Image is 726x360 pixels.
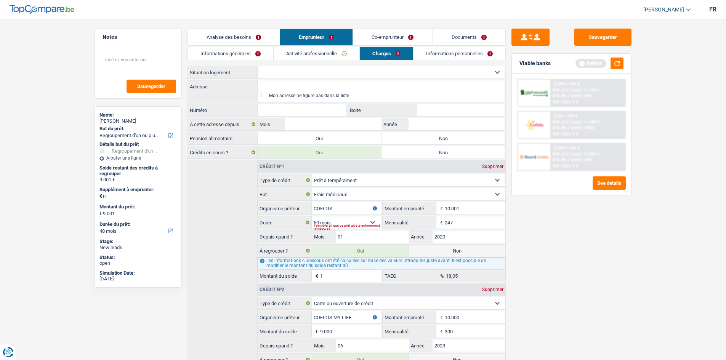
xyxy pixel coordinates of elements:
div: [DATE] [99,276,177,282]
a: Informations personnelles [413,47,505,60]
label: Mois [258,118,285,130]
div: Crédit nº2 [258,287,286,292]
label: Mois [312,339,336,352]
label: Oui [312,245,409,257]
span: Limit: <100% [570,125,595,130]
span: DTI: 0% [552,157,566,162]
label: À regrouper ? [258,245,312,257]
label: Mensualité [383,216,437,229]
div: New leads [99,245,177,251]
span: / [568,88,570,93]
label: Type de crédit [258,297,312,309]
div: Détails but du prêt [99,141,177,147]
span: / [568,120,570,125]
input: MM [336,230,409,243]
label: Organisme prêteur [258,202,312,214]
span: Sauvegarder [137,84,165,89]
span: / [567,93,569,98]
span: % [436,270,446,282]
label: Montant emprunté [383,311,437,323]
span: DTI: 0% [552,125,566,130]
label: Oui [258,132,381,144]
label: Non [409,245,505,257]
span: / [567,157,569,162]
label: Pension alimentaire [188,132,258,144]
a: Analyse des besoins [188,29,280,45]
label: Mensualité [383,325,437,338]
div: Ref. Cost: 0 € [552,163,578,168]
label: Montant du solde [258,325,312,338]
img: TopCompare Logo [10,5,74,14]
label: Depuis quand ? [258,230,312,243]
label: But [258,188,312,200]
span: NAI: 0 € [552,88,567,93]
div: Supprimer [480,287,505,292]
div: Mon adresse ne figure pas dans la liste [269,93,349,98]
div: Simulation Date: [99,270,177,276]
div: Refresh [575,59,606,67]
span: € [99,211,102,217]
label: But du prêt: [99,126,175,132]
label: Année [409,339,433,352]
div: Ref. Cost: 0 € [552,131,578,136]
img: Record Credits [520,150,548,164]
img: Cofidis [520,118,548,132]
label: Montant du prêt: [99,204,175,210]
span: € [99,193,102,199]
a: Co-emprunteur [353,29,432,45]
div: 9.001 € [99,177,177,183]
div: Solde restant des crédits à regrouper [99,165,177,177]
a: Documents [433,29,505,45]
label: À cette adresse depuis [188,118,258,130]
button: Sauvegarder [574,29,631,46]
span: Limit: <60% [570,157,592,162]
label: Boite [348,104,417,116]
input: Sélectionnez votre adresse dans la barre de recherche [258,80,505,93]
label: Numéro [188,104,258,116]
label: Organisme prêteur [258,311,312,323]
div: 12.99% | 238 € [552,82,579,86]
span: € [436,311,445,323]
div: Name: [99,112,177,118]
span: Limit: >1.100 € [571,120,599,125]
a: Charges [360,47,413,60]
label: Mois [312,230,336,243]
div: open [99,260,177,266]
span: Limit: >1.150 € [571,88,599,93]
div: Les informations ci-dessous ont été calculées sur base des valeurs introduites juste avant. Il es... [258,257,505,269]
label: Non [381,146,505,158]
label: Supplément à emprunter: [99,187,175,193]
span: Limit: <50% [570,93,592,98]
a: Activité professionnelle [274,47,359,60]
span: [PERSON_NAME] [643,6,684,13]
label: Année [409,230,433,243]
label: Adresse [188,80,258,93]
button: Sauvegarder [127,80,176,93]
input: MM [336,339,409,352]
span: € [436,202,445,214]
label: Type de crédit [258,174,312,186]
button: See details [593,176,626,190]
img: AlphaCredit [520,89,548,98]
span: NAI: 0 € [552,120,567,125]
label: Oui [258,146,381,158]
h5: Notes [103,34,174,40]
span: DTI: 0% [552,93,566,98]
span: / [568,152,570,157]
a: [PERSON_NAME] [637,3,691,16]
span: Limit: >1.506 € [571,152,599,157]
label: Depuis quand ? [258,339,312,352]
span: € [436,216,445,229]
a: Emprunteur [280,29,353,45]
label: Crédits en cours ? [188,146,258,158]
label: Année [381,118,409,130]
input: AAAA [433,339,505,352]
div: Ajouter une ligne [99,155,177,161]
div: Status: [99,254,177,261]
span: € [312,270,320,282]
div: fr [709,6,716,13]
div: Supprimer [480,164,505,169]
label: TAEG [383,270,437,282]
span: € [436,325,445,338]
div: 12.49% | 236 € [552,146,579,150]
